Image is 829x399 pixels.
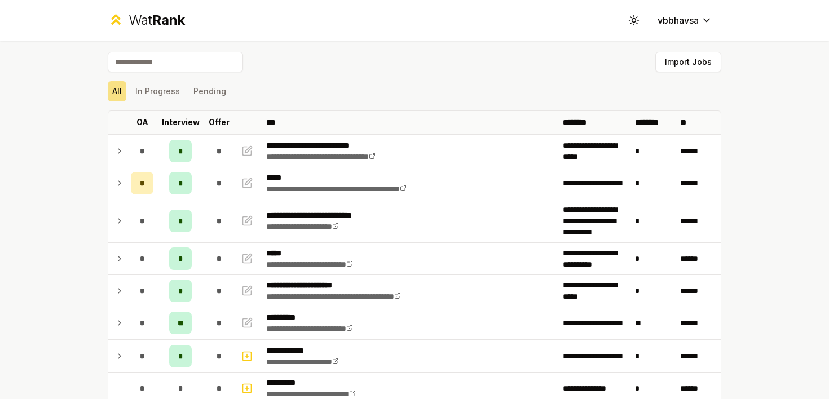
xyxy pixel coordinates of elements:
[129,11,185,29] div: Wat
[136,117,148,128] p: OA
[162,117,200,128] p: Interview
[108,11,185,29] a: WatRank
[649,10,721,30] button: vbbhavsa
[655,52,721,72] button: Import Jobs
[131,81,184,101] button: In Progress
[209,117,230,128] p: Offer
[658,14,699,27] span: vbbhavsa
[108,81,126,101] button: All
[152,12,185,28] span: Rank
[189,81,231,101] button: Pending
